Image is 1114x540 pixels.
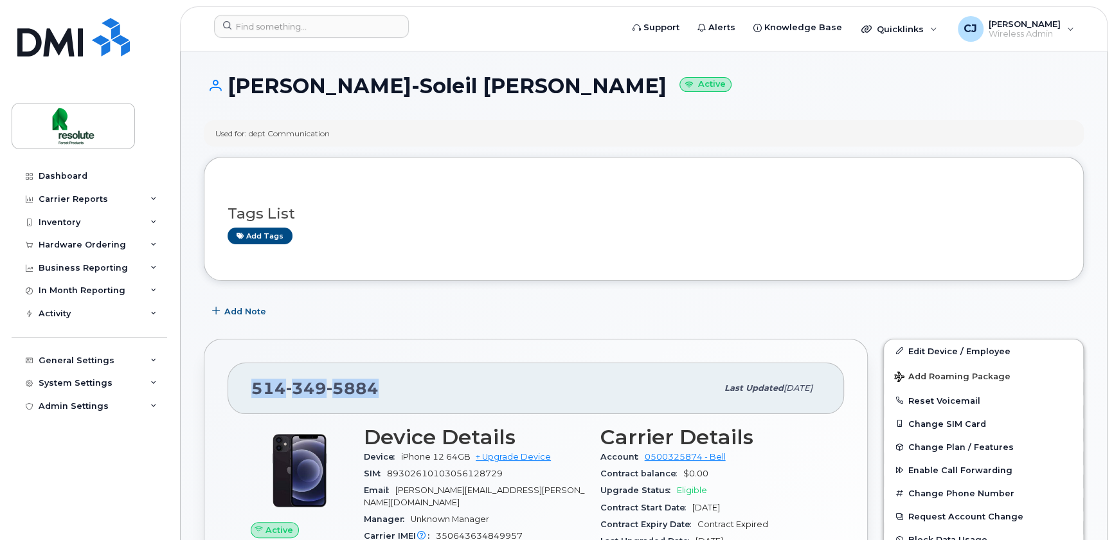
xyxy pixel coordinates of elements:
[364,485,395,495] span: Email
[645,452,726,462] a: 0500325874 - Bell
[908,465,1012,475] span: Enable Call Forwarding
[364,485,584,507] span: [PERSON_NAME][EMAIL_ADDRESS][PERSON_NAME][DOMAIN_NAME]
[724,383,784,393] span: Last updated
[364,514,411,524] span: Manager
[600,485,677,495] span: Upgrade Status
[884,458,1083,482] button: Enable Call Forwarding
[265,524,293,536] span: Active
[884,412,1083,435] button: Change SIM Card
[251,379,379,398] span: 514
[697,519,768,529] span: Contract Expired
[401,452,471,462] span: iPhone 12 64GB
[600,503,692,512] span: Contract Start Date
[600,452,645,462] span: Account
[364,452,401,462] span: Device
[908,442,1014,452] span: Change Plan / Features
[228,206,1060,222] h3: Tags List
[784,383,813,393] span: [DATE]
[884,435,1083,458] button: Change Plan / Features
[600,426,822,449] h3: Carrier Details
[679,77,732,92] small: Active
[286,379,327,398] span: 349
[884,339,1083,363] a: Edit Device / Employee
[204,300,277,323] button: Add Note
[228,228,292,244] a: Add tags
[476,452,551,462] a: + Upgrade Device
[600,469,683,478] span: Contract balance
[215,128,330,139] div: Used for: dept Communication
[387,469,503,478] span: 89302610103056128729
[327,379,379,398] span: 5884
[364,469,387,478] span: SIM
[884,505,1083,528] button: Request Account Change
[261,432,338,509] img: iPhone_12.jpg
[884,389,1083,412] button: Reset Voicemail
[683,469,708,478] span: $0.00
[224,305,266,318] span: Add Note
[600,519,697,529] span: Contract Expiry Date
[364,426,585,449] h3: Device Details
[692,503,720,512] span: [DATE]
[204,75,1084,97] h1: [PERSON_NAME]-Soleil [PERSON_NAME]
[884,363,1083,389] button: Add Roaming Package
[677,485,707,495] span: Eligible
[884,482,1083,505] button: Change Phone Number
[894,372,1011,384] span: Add Roaming Package
[411,514,489,524] span: Unknown Manager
